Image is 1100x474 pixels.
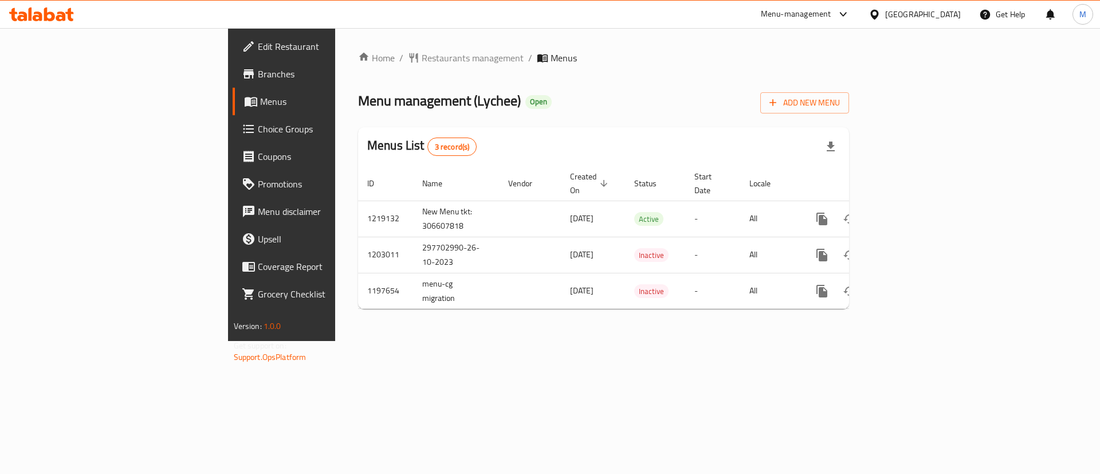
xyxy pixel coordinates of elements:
[258,177,403,191] span: Promotions
[408,51,524,65] a: Restaurants management
[551,51,577,65] span: Menus
[258,150,403,163] span: Coupons
[685,273,740,309] td: -
[1079,8,1086,21] span: M
[233,170,412,198] a: Promotions
[769,96,840,110] span: Add New Menu
[808,241,836,269] button: more
[570,211,594,226] span: [DATE]
[233,33,412,60] a: Edit Restaurant
[413,201,499,237] td: New Menu tkt: 306607818
[634,248,669,262] div: Inactive
[258,67,403,81] span: Branches
[760,92,849,113] button: Add New Menu
[258,287,403,301] span: Grocery Checklist
[413,273,499,309] td: menu-cg migration
[836,277,863,305] button: Change Status
[836,241,863,269] button: Change Status
[233,253,412,280] a: Coverage Report
[634,177,671,190] span: Status
[836,205,863,233] button: Change Status
[233,280,412,308] a: Grocery Checklist
[685,201,740,237] td: -
[258,122,403,136] span: Choice Groups
[694,170,726,197] span: Start Date
[634,249,669,262] span: Inactive
[525,97,552,107] span: Open
[233,198,412,225] a: Menu disclaimer
[233,115,412,143] a: Choice Groups
[885,8,961,21] div: [GEOGRAPHIC_DATA]
[428,142,477,152] span: 3 record(s)
[258,205,403,218] span: Menu disclaimer
[740,201,799,237] td: All
[799,166,928,201] th: Actions
[634,213,663,226] span: Active
[422,177,457,190] span: Name
[528,51,532,65] li: /
[634,285,669,298] span: Inactive
[685,237,740,273] td: -
[367,137,477,156] h2: Menus List
[808,205,836,233] button: more
[234,350,307,365] a: Support.OpsPlatform
[358,51,849,65] nav: breadcrumb
[233,143,412,170] a: Coupons
[233,88,412,115] a: Menus
[740,273,799,309] td: All
[817,133,844,160] div: Export file
[508,177,547,190] span: Vendor
[427,138,477,156] div: Total records count
[525,95,552,109] div: Open
[234,319,262,334] span: Version:
[260,95,403,108] span: Menus
[570,170,611,197] span: Created On
[570,283,594,298] span: [DATE]
[233,60,412,88] a: Branches
[264,319,281,334] span: 1.0.0
[634,212,663,226] div: Active
[808,277,836,305] button: more
[570,247,594,262] span: [DATE]
[749,177,785,190] span: Locale
[358,88,521,113] span: Menu management ( Lychee )
[258,40,403,53] span: Edit Restaurant
[634,284,669,298] div: Inactive
[258,232,403,246] span: Upsell
[761,7,831,21] div: Menu-management
[234,338,286,353] span: Get support on:
[740,237,799,273] td: All
[413,237,499,273] td: 297702990-26-10-2023
[358,166,928,310] table: enhanced table
[367,177,389,190] span: ID
[233,225,412,253] a: Upsell
[258,260,403,273] span: Coverage Report
[422,51,524,65] span: Restaurants management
